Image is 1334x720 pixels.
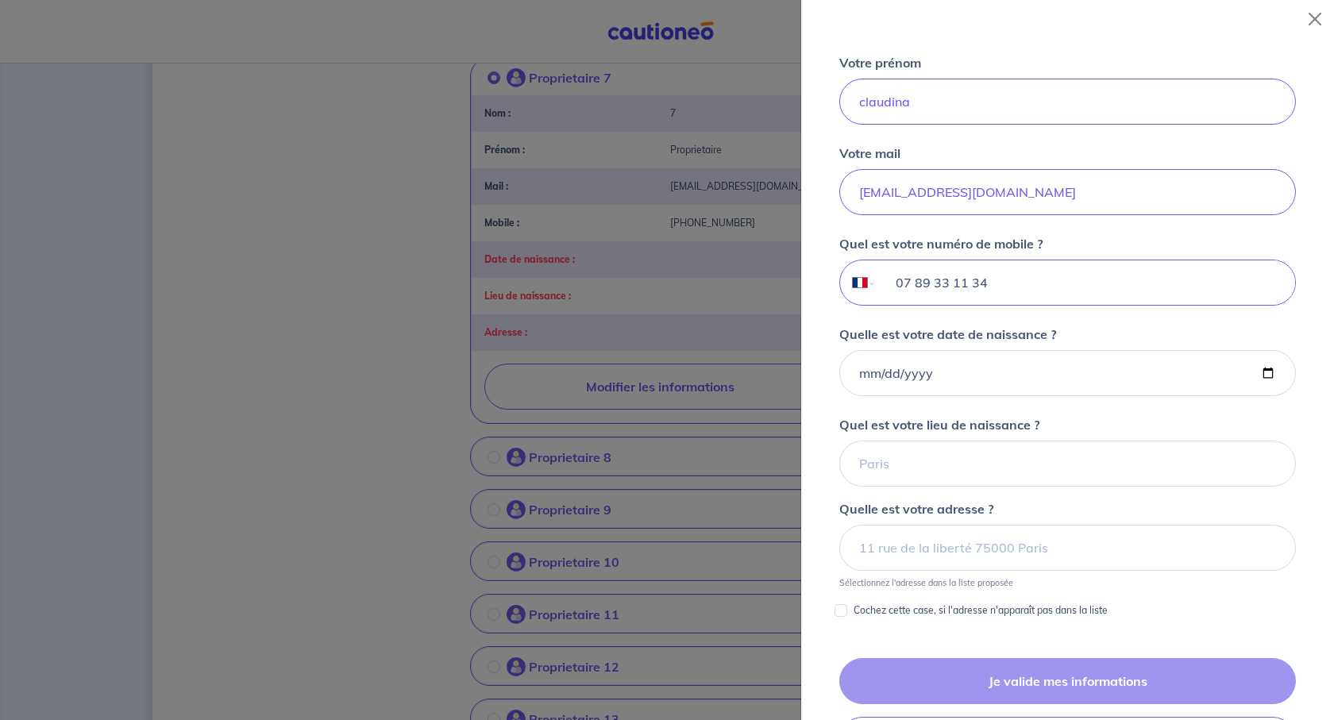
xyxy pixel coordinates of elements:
input: John [839,79,1296,125]
p: Quelle est votre adresse ? [839,499,993,518]
p: Quel est votre lieu de naissance ? [839,415,1039,434]
input: mail@mail.com [839,169,1296,215]
input: 11 rue de la liberté 75000 Paris [839,525,1296,571]
p: Quelle est votre date de naissance ? [839,325,1056,344]
input: 01/01/1980 [839,350,1296,396]
button: Close [1302,6,1328,32]
p: Votre prénom [839,53,921,72]
p: Cochez cette case, si l'adresse n'apparaît pas dans la liste [854,601,1108,620]
p: Sélectionnez l'adresse dans la liste proposée [839,577,1013,588]
p: Quel est votre numéro de mobile ? [839,234,1043,253]
input: 08 09 89 09 09 [877,260,1295,305]
input: Paris [839,441,1296,487]
p: Votre mail [839,144,900,163]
